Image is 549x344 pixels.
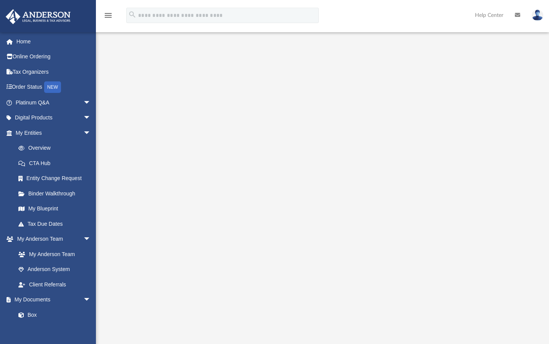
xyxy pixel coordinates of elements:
[5,125,102,141] a: My Entitiesarrow_drop_down
[11,171,102,186] a: Entity Change Request
[83,125,99,141] span: arrow_drop_down
[3,9,73,24] img: Anderson Advisors Platinum Portal
[128,10,137,19] i: search
[5,232,99,247] a: My Anderson Teamarrow_drop_down
[11,201,99,217] a: My Blueprint
[11,246,95,262] a: My Anderson Team
[83,232,99,247] span: arrow_drop_down
[5,49,102,64] a: Online Ordering
[532,10,543,21] img: User Pic
[5,34,102,49] a: Home
[11,307,95,322] a: Box
[11,155,102,171] a: CTA Hub
[104,11,113,20] i: menu
[104,15,113,20] a: menu
[44,81,61,93] div: NEW
[11,216,102,232] a: Tax Due Dates
[5,79,102,95] a: Order StatusNEW
[83,292,99,308] span: arrow_drop_down
[5,95,102,110] a: Platinum Q&Aarrow_drop_down
[11,141,102,156] a: Overview
[83,95,99,111] span: arrow_drop_down
[11,277,99,292] a: Client Referrals
[83,110,99,126] span: arrow_drop_down
[11,186,102,201] a: Binder Walkthrough
[5,110,102,126] a: Digital Productsarrow_drop_down
[5,292,99,308] a: My Documentsarrow_drop_down
[11,262,99,277] a: Anderson System
[5,64,102,79] a: Tax Organizers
